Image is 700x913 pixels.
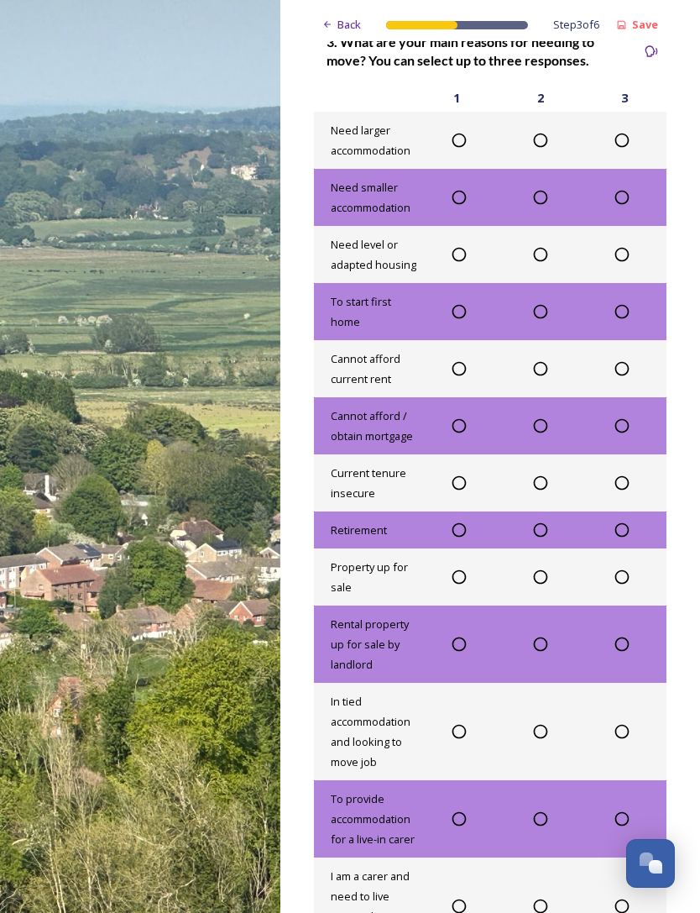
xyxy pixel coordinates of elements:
[331,180,410,215] span: Need smaller accommodation
[331,237,416,272] span: Need level or adapted housing
[331,694,410,769] span: In tied accommodation and looking to move job
[331,617,409,672] span: Rental property up for sale by landlord
[626,839,675,888] button: Open Chat
[632,17,658,32] strong: Save
[331,791,415,847] span: To provide accommodation for a live-in carer
[621,89,628,108] span: 3
[553,17,599,33] span: Step 3 of 6
[537,89,544,108] span: 2
[337,17,361,33] span: Back
[331,294,391,329] span: To start first home
[331,522,387,538] span: Retirement
[331,351,400,386] span: Cannot afford current rent
[331,559,408,595] span: Property up for sale
[331,465,406,501] span: Current tenure insecure
[331,408,413,443] span: Cannot afford / obtain mortgage
[331,123,410,158] span: Need larger accommodation
[453,89,460,108] span: 1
